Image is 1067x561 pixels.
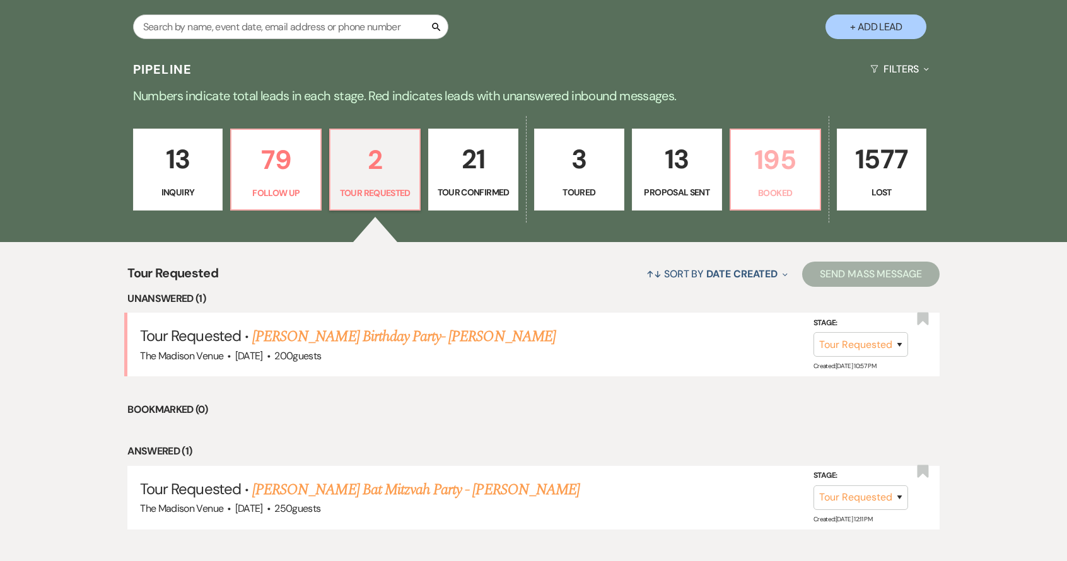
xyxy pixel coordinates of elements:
a: [PERSON_NAME] Birthday Party- [PERSON_NAME] [252,325,556,348]
span: Created: [DATE] 12:11 PM [813,515,872,523]
a: [PERSON_NAME] Bat Mitzvah Party - [PERSON_NAME] [252,478,580,501]
span: Date Created [706,267,778,280]
span: Tour Requested [127,263,218,291]
span: The Madison Venue [140,502,223,515]
a: 13Proposal Sent [632,129,722,211]
li: Bookmarked (0) [127,402,940,418]
p: Proposal Sent [640,185,714,199]
span: ↑↓ [646,267,662,280]
li: Answered (1) [127,443,940,460]
p: Inquiry [141,185,215,199]
p: Numbers indicate total leads in each stage. Red indicates leads with unanswered inbound messages. [79,86,988,106]
span: [DATE] [235,502,263,515]
p: Follow Up [239,186,313,200]
label: Stage: [813,469,908,483]
p: 21 [436,138,510,180]
a: 195Booked [730,129,821,211]
a: 79Follow Up [230,129,322,211]
p: Lost [845,185,919,199]
li: Unanswered (1) [127,291,940,307]
button: + Add Lead [825,14,926,39]
p: 79 [239,139,313,181]
p: 13 [640,138,714,180]
p: 3 [542,138,616,180]
input: Search by name, event date, email address or phone number [133,14,448,39]
p: Tour Confirmed [436,185,510,199]
span: [DATE] [235,349,263,362]
p: 2 [338,139,412,181]
a: 1577Lost [837,129,927,211]
a: 2Tour Requested [329,129,421,211]
h3: Pipeline [133,61,192,78]
a: 13Inquiry [133,129,223,211]
p: 13 [141,138,215,180]
span: The Madison Venue [140,349,223,362]
a: 3Toured [534,129,624,211]
p: Tour Requested [338,186,412,200]
span: Tour Requested [140,326,241,345]
span: Created: [DATE] 10:57 PM [813,362,876,370]
p: Toured [542,185,616,199]
p: Booked [738,186,812,200]
span: Tour Requested [140,479,241,499]
button: Send Mass Message [802,262,940,287]
p: 195 [738,139,812,181]
label: Stage: [813,316,908,330]
span: 200 guests [274,349,321,362]
button: Filters [865,52,934,86]
span: 250 guests [274,502,320,515]
p: 1577 [845,138,919,180]
button: Sort By Date Created [641,257,793,291]
a: 21Tour Confirmed [428,129,518,211]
